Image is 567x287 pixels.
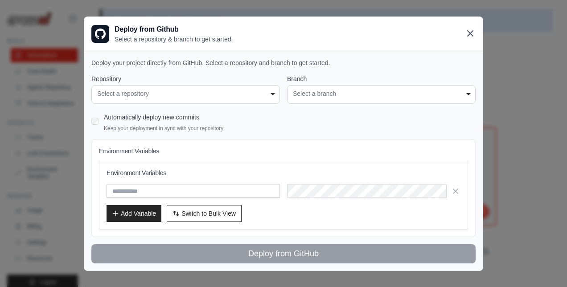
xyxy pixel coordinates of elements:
label: Automatically deploy new commits [104,114,199,121]
iframe: Chat Widget [522,244,567,287]
p: Select a repository & branch to get started. [115,35,233,44]
label: Branch [287,74,476,83]
p: Keep your deployment in sync with your repository [104,125,223,132]
span: Switch to Bulk View [181,209,236,218]
p: Deploy your project directly from GitHub. Select a repository and branch to get started. [91,58,476,67]
h3: Deploy from Github [115,24,233,35]
button: Add Variable [107,205,161,222]
button: Deploy from GitHub [91,244,476,263]
h4: Environment Variables [99,147,468,156]
h3: Environment Variables [107,168,460,177]
div: Select a branch [293,89,470,98]
label: Repository [91,74,280,83]
button: Switch to Bulk View [167,205,242,222]
div: Select a repository [97,89,274,98]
